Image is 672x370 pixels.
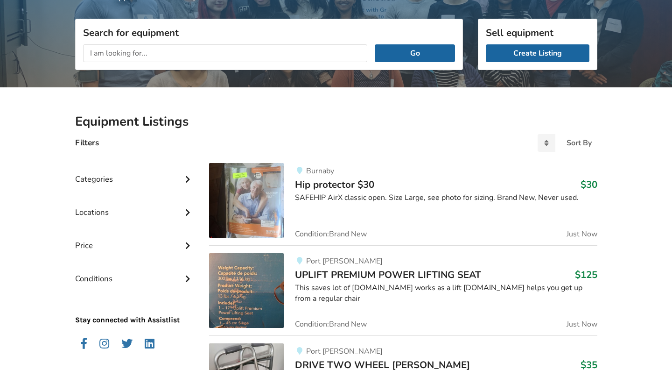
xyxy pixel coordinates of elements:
h3: Sell equipment [486,27,589,39]
span: Port [PERSON_NAME] [306,346,383,356]
h4: Filters [75,137,99,148]
h3: $30 [581,178,597,191]
span: Just Now [567,230,597,238]
div: SAFEHIP AirX classic open. Size Large, see photo for sizing. Brand New, Never used. [295,192,597,203]
h3: Search for equipment [83,27,455,39]
span: UPLIFT PREMIUM POWER LIFTING SEAT [295,268,481,281]
img: daily living aids-hip protector $30 [209,163,284,238]
img: transfer aids-uplift premium power lifting seat [209,253,284,328]
div: Sort By [567,139,592,147]
a: daily living aids-hip protector $30BurnabyHip protector $30$30SAFEHIP AirX classic open. Size Lar... [209,163,597,245]
div: Categories [75,156,195,189]
div: Price [75,222,195,255]
span: Condition: Brand New [295,320,367,328]
h2: Equipment Listings [75,114,597,130]
button: Go [375,44,455,62]
a: Create Listing [486,44,589,62]
span: Just Now [567,320,597,328]
div: Locations [75,189,195,222]
span: Burnaby [306,166,334,176]
a: transfer aids-uplift premium power lifting seatPort [PERSON_NAME]UPLIFT PREMIUM POWER LIFTING SEA... [209,245,597,335]
div: Conditions [75,255,195,288]
h3: $125 [575,269,597,281]
div: This saves lot of [DOMAIN_NAME] works as a lift [DOMAIN_NAME] helps you get up from a regular chair [295,283,597,304]
p: Stay connected with Assistlist [75,289,195,326]
span: Port [PERSON_NAME] [306,256,383,266]
span: Hip protector $30 [295,178,374,191]
span: Condition: Brand New [295,230,367,238]
input: I am looking for... [83,44,368,62]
